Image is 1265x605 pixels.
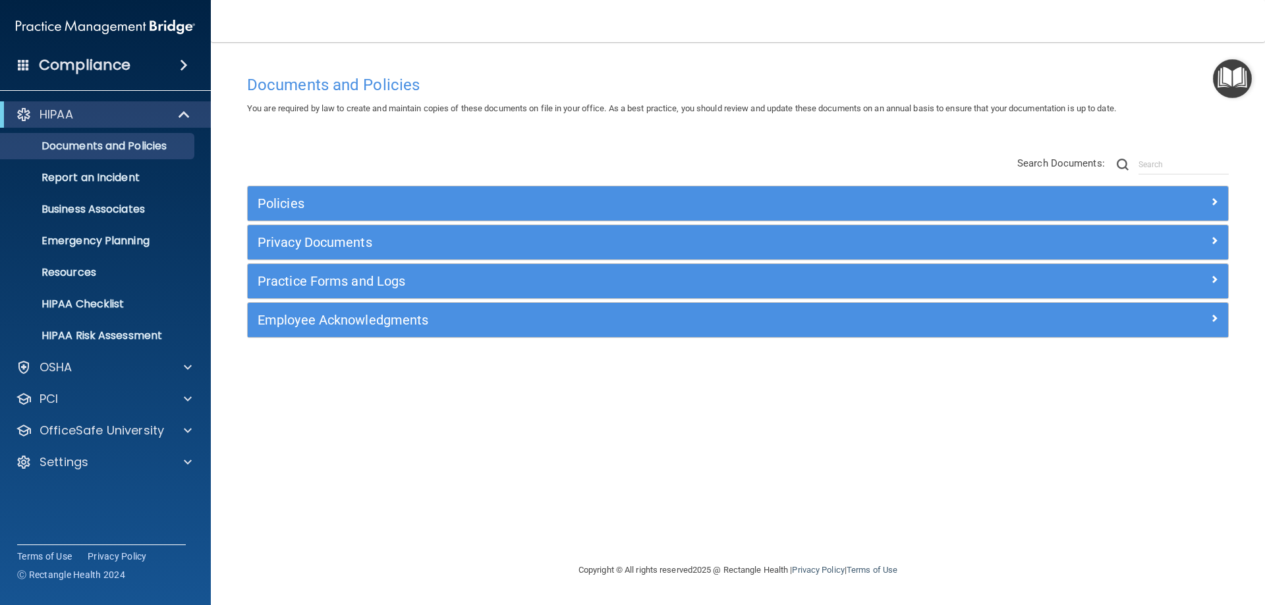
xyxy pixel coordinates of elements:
p: Documents and Policies [9,140,188,153]
a: Practice Forms and Logs [258,271,1218,292]
a: Privacy Documents [258,232,1218,253]
p: Resources [9,266,188,279]
span: Ⓒ Rectangle Health 2024 [17,568,125,581]
a: PCI [16,391,192,407]
a: Terms of Use [847,565,897,575]
a: OfficeSafe University [16,423,192,438]
a: Privacy Policy [792,565,844,575]
p: Emergency Planning [9,234,188,248]
input: Search [1138,155,1229,174]
span: Search Documents: [1017,157,1105,169]
a: Employee Acknowledgments [258,309,1218,330]
p: HIPAA Checklist [9,298,188,311]
p: Report an Incident [9,171,188,184]
p: OfficeSafe University [40,423,164,438]
a: Settings [16,454,192,470]
p: Business Associates [9,203,188,216]
button: Open Resource Center [1213,59,1252,98]
p: OSHA [40,359,72,375]
a: Terms of Use [17,550,72,563]
p: HIPAA Risk Assessment [9,329,188,342]
h5: Employee Acknowledgments [258,313,973,327]
a: Privacy Policy [88,550,147,563]
a: Policies [258,193,1218,214]
h4: Compliance [39,56,130,74]
a: HIPAA [16,107,191,122]
p: HIPAA [40,107,73,122]
div: Copyright © All rights reserved 2025 @ Rectangle Health | | [497,549,978,591]
p: Settings [40,454,88,470]
img: ic-search.3b580494.png [1117,159,1129,171]
span: You are required by law to create and maintain copies of these documents on file in your office. ... [247,103,1116,113]
a: OSHA [16,359,192,375]
h5: Practice Forms and Logs [258,274,973,288]
h5: Privacy Documents [258,235,973,250]
h4: Documents and Policies [247,76,1229,93]
p: PCI [40,391,58,407]
img: PMB logo [16,14,195,40]
h5: Policies [258,196,973,211]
